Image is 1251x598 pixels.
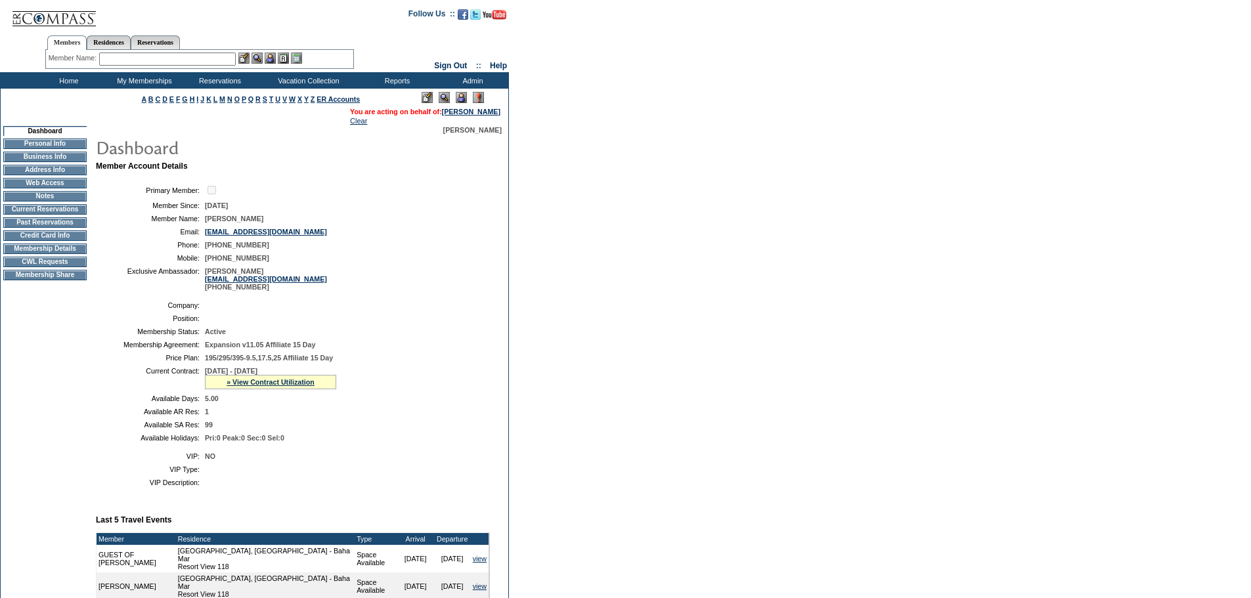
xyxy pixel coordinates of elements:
span: [PERSON_NAME] [443,126,502,134]
a: ER Accounts [317,95,360,103]
td: Mobile: [101,254,200,262]
a: C [155,95,160,103]
span: Active [205,328,226,335]
a: Subscribe to our YouTube Channel [483,13,506,21]
td: Notes [3,191,87,202]
a: U [275,95,280,103]
td: Available AR Res: [101,408,200,416]
td: Reservations [181,72,256,89]
img: b_calculator.gif [291,53,302,64]
a: [PERSON_NAME] [442,108,500,116]
td: [DATE] [397,545,434,572]
td: Residence [176,533,355,545]
a: Follow us on Twitter [470,13,481,21]
span: 99 [205,421,213,429]
img: View [252,53,263,64]
span: You are acting on behalf of: [350,108,500,116]
span: [PERSON_NAME] [PHONE_NUMBER] [205,267,327,291]
a: Clear [350,117,367,125]
td: Web Access [3,178,87,188]
td: Arrival [397,533,434,545]
a: S [263,95,267,103]
td: Phone: [101,241,200,249]
a: V [282,95,287,103]
td: Company: [101,301,200,309]
a: Z [311,95,315,103]
img: Log Concern/Member Elevation [473,92,484,103]
td: VIP Description: [101,479,200,486]
a: J [200,95,204,103]
a: view [473,582,487,590]
td: Membership Agreement: [101,341,200,349]
span: Expansion v11.05 Affiliate 15 Day [205,341,315,349]
img: View Mode [439,92,450,103]
td: Membership Details [3,244,87,254]
a: L [213,95,217,103]
a: H [190,95,195,103]
span: [PHONE_NUMBER] [205,254,269,262]
td: Departure [434,533,471,545]
a: N [227,95,232,103]
td: CWL Requests [3,257,87,267]
td: Dashboard [3,126,87,136]
td: [GEOGRAPHIC_DATA], [GEOGRAPHIC_DATA] - Baha Mar Resort View 118 [176,545,355,572]
a: view [473,555,487,563]
div: Member Name: [49,53,99,64]
td: Personal Info [3,139,87,149]
td: Address Info [3,165,87,175]
td: Home [30,72,105,89]
img: Follow us on Twitter [470,9,481,20]
img: Reservations [278,53,289,64]
a: T [269,95,274,103]
td: Business Info [3,152,87,162]
span: [DATE] [205,202,228,209]
td: Current Reservations [3,204,87,215]
td: Space Available [355,545,397,572]
img: Impersonate [265,53,276,64]
td: My Memberships [105,72,181,89]
a: G [182,95,187,103]
a: O [234,95,240,103]
a: Become our fan on Facebook [458,13,468,21]
a: Q [248,95,253,103]
a: B [148,95,154,103]
td: Reports [358,72,433,89]
a: F [176,95,181,103]
img: b_edit.gif [238,53,250,64]
span: NO [205,452,215,460]
a: [EMAIL_ADDRESS][DOMAIN_NAME] [205,228,327,236]
a: Members [47,35,87,50]
a: A [142,95,146,103]
td: Follow Us :: [408,8,455,24]
a: E [169,95,174,103]
a: P [242,95,246,103]
td: Credit Card Info [3,230,87,241]
td: Membership Status: [101,328,200,335]
td: Email: [101,228,200,236]
td: Vacation Collection [256,72,358,89]
span: [DATE] - [DATE] [205,367,257,375]
a: Y [304,95,309,103]
b: Last 5 Travel Events [96,515,171,524]
span: :: [476,61,481,70]
td: Available Holidays: [101,434,200,442]
td: VIP: [101,452,200,460]
a: X [297,95,302,103]
td: VIP Type: [101,465,200,473]
span: [PERSON_NAME] [205,215,263,223]
a: W [289,95,296,103]
td: Type [355,533,397,545]
td: Position: [101,314,200,322]
span: 5.00 [205,395,219,402]
a: Sign Out [434,61,467,70]
span: Pri:0 Peak:0 Sec:0 Sel:0 [205,434,284,442]
a: Residences [87,35,131,49]
td: Past Reservations [3,217,87,228]
a: I [196,95,198,103]
td: GUEST OF [PERSON_NAME] [97,545,176,572]
a: R [255,95,261,103]
span: 195/295/395-9.5,17.5,25 Affiliate 15 Day [205,354,333,362]
b: Member Account Details [96,161,188,171]
img: Impersonate [456,92,467,103]
td: Member [97,533,176,545]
